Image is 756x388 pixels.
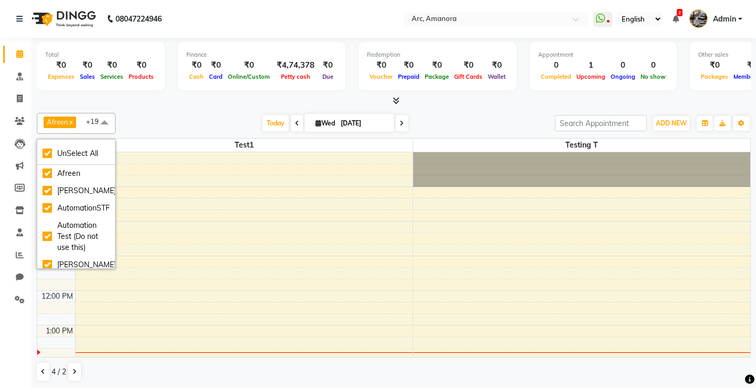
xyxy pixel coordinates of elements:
span: No show [638,73,668,80]
div: UnSelect All [43,148,110,159]
div: ₹0 [422,59,451,71]
span: Wallet [485,73,508,80]
span: Wed [313,119,338,127]
div: 0 [608,59,638,71]
span: ADD NEW [656,119,687,127]
div: ₹0 [98,59,126,71]
span: Packages [698,73,731,80]
span: Petty cash [278,73,313,80]
div: 1:00 PM [44,326,75,337]
b: 08047224946 [115,4,162,34]
a: 2 [673,14,679,24]
div: Appointment [538,50,668,59]
span: 4 / 2 [51,366,66,377]
div: 12:00 PM [39,291,75,302]
span: Gift Cards [451,73,485,80]
span: testing t [413,139,751,152]
a: x [68,118,73,126]
span: Cash [186,73,206,80]
div: [PERSON_NAME] [43,185,110,196]
span: Upcoming [574,73,608,80]
span: Today [262,115,289,131]
button: ADD NEW [653,116,689,131]
img: Admin [689,9,708,28]
div: ₹0 [225,59,272,71]
div: ₹0 [45,59,77,71]
div: AutomationSTF [43,203,110,214]
div: ₹0 [77,59,98,71]
span: Online/Custom [225,73,272,80]
input: 2025-10-01 [338,116,390,131]
div: [PERSON_NAME] [43,259,110,270]
div: Afreen [43,168,110,179]
img: logo [27,4,99,34]
div: ₹0 [186,59,206,71]
div: ₹0 [485,59,508,71]
span: Prepaid [395,73,422,80]
span: Sales [77,73,98,80]
div: Therapist [37,139,75,150]
div: ₹4,74,378 [272,59,319,71]
span: Package [422,73,451,80]
span: Due [320,73,336,80]
div: Total [45,50,156,59]
div: ₹0 [698,59,731,71]
span: Services [98,73,126,80]
span: Card [206,73,225,80]
div: ₹0 [395,59,422,71]
span: Test1 [76,139,413,152]
span: 2 [677,9,682,16]
span: Expenses [45,73,77,80]
div: Finance [186,50,337,59]
div: ₹0 [319,59,337,71]
div: ₹0 [367,59,395,71]
input: Search Appointment [555,115,647,131]
div: 0 [638,59,668,71]
span: Admin [713,14,736,25]
div: Redemption [367,50,508,59]
div: ₹0 [206,59,225,71]
div: ₹0 [451,59,485,71]
div: ₹0 [126,59,156,71]
span: Afreen [47,118,68,126]
span: +19 [86,117,107,125]
span: Ongoing [608,73,638,80]
div: Automation Test (Do not use this) [43,220,110,253]
span: Products [126,73,156,80]
span: Voucher [367,73,395,80]
span: Completed [538,73,574,80]
div: 0 [538,59,574,71]
div: 1 [574,59,608,71]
